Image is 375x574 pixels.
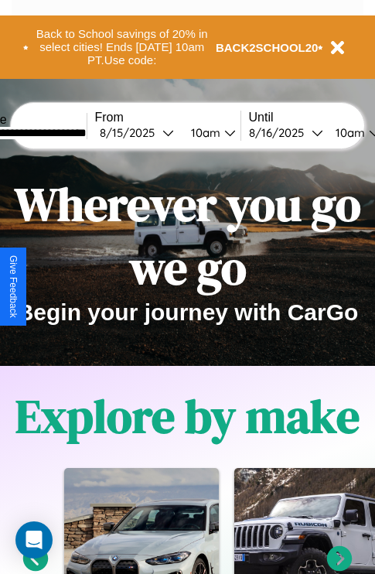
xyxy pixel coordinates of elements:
button: Back to School savings of 20% in select cities! Ends [DATE] 10am PT.Use code: [29,23,216,71]
button: 10am [179,125,240,141]
div: Open Intercom Messenger [15,521,53,559]
div: 8 / 16 / 2025 [249,125,312,140]
div: 10am [328,125,369,140]
b: BACK2SCHOOL20 [216,41,319,54]
div: Give Feedback [8,255,19,318]
div: 8 / 15 / 2025 [100,125,162,140]
h1: Explore by make [15,384,360,448]
div: 10am [183,125,224,140]
label: From [95,111,240,125]
button: 8/15/2025 [95,125,179,141]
